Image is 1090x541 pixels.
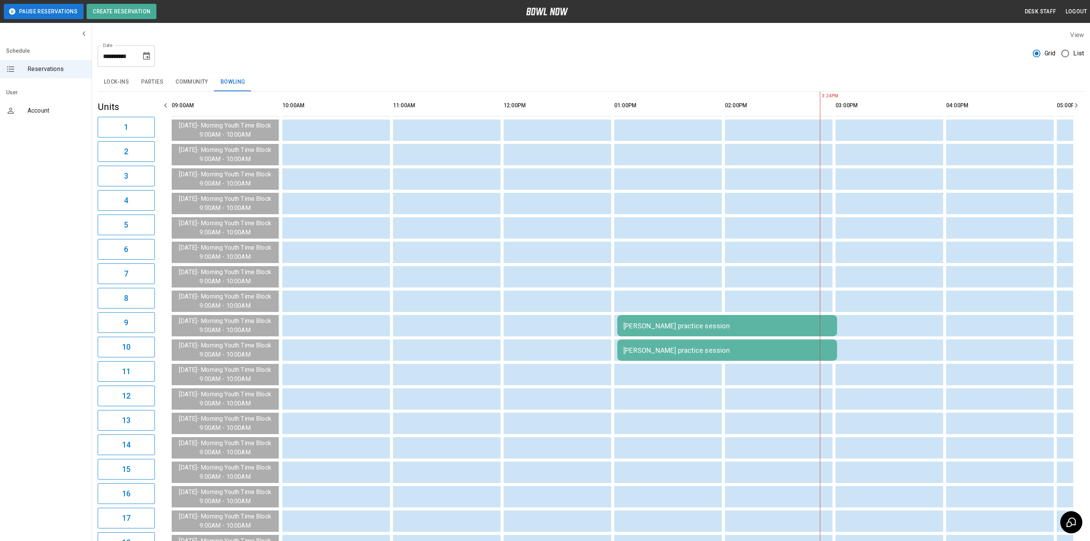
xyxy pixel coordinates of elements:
[124,145,128,158] h6: 2
[169,73,214,91] button: Community
[98,117,155,137] button: 1
[172,95,279,116] th: 09:00AM
[122,390,130,402] h6: 12
[98,410,155,431] button: 13
[124,219,128,231] h6: 5
[98,386,155,406] button: 12
[98,215,155,235] button: 5
[623,322,831,330] div: [PERSON_NAME] practice session
[504,95,611,116] th: 12:00PM
[98,434,155,455] button: 14
[98,459,155,480] button: 15
[98,141,155,162] button: 2
[122,488,130,500] h6: 16
[98,312,155,333] button: 9
[98,337,155,357] button: 10
[393,95,501,116] th: 11:00AM
[526,8,568,15] img: logo
[98,288,155,308] button: 8
[98,508,155,528] button: 17
[623,346,831,354] div: [PERSON_NAME] practice session
[98,73,1084,91] div: inventory tabs
[98,239,155,260] button: 6
[87,4,156,19] button: Create Reservation
[122,365,130,378] h6: 11
[98,361,155,382] button: 11
[122,414,130,426] h6: 13
[98,190,155,211] button: 4
[124,121,128,133] h6: 1
[124,268,128,280] h6: 7
[122,463,130,475] h6: 15
[282,95,390,116] th: 10:00AM
[122,439,130,451] h6: 14
[124,243,128,255] h6: 6
[820,92,822,100] span: 3:24PM
[124,292,128,304] h6: 8
[98,166,155,186] button: 3
[124,194,128,207] h6: 4
[98,73,135,91] button: Lock-ins
[27,106,85,115] span: Account
[98,101,155,113] h5: Units
[124,170,128,182] h6: 3
[1022,5,1059,19] button: Desk Staff
[27,65,85,74] span: Reservations
[1070,31,1084,39] label: View
[124,317,128,329] h6: 9
[122,512,130,524] h6: 17
[4,4,84,19] button: Pause Reservations
[98,483,155,504] button: 16
[139,48,154,64] button: Choose date, selected date is Aug 23, 2025
[1045,49,1056,58] span: Grid
[98,263,155,284] button: 7
[214,73,251,91] button: Bowling
[1073,49,1084,58] span: List
[122,341,130,353] h6: 10
[1063,5,1090,19] button: Logout
[135,73,169,91] button: Parties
